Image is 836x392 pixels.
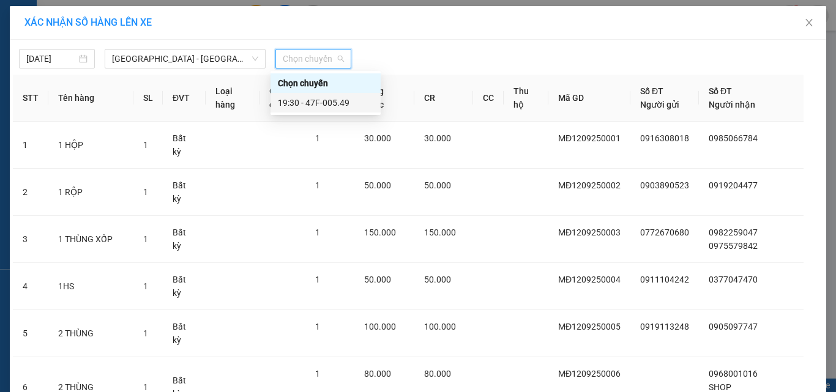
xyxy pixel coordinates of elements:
td: 1 HỘP [48,122,133,169]
span: 1 [143,187,148,197]
span: 0772670680 [640,227,689,237]
div: Chọn chuyến [278,76,373,90]
th: SL [133,75,163,122]
th: Loại hàng [206,75,260,122]
div: Bến xe Miền Đông [10,10,96,40]
td: 4 [13,263,48,310]
td: Bất kỳ [163,122,206,169]
span: MĐ1209250004 [558,275,621,284]
span: CR : [9,65,28,78]
span: 1 [315,180,320,190]
span: 0903890523 [640,180,689,190]
th: Ghi chú [259,75,305,122]
button: Close [792,6,826,40]
span: 0905097747 [709,322,758,331]
span: 1 [315,369,320,379]
th: CR [414,75,473,122]
span: 50.000 [424,275,451,284]
td: Bất kỳ [163,216,206,263]
span: Gửi: [10,12,29,24]
th: Mã GD [548,75,630,122]
span: Số ĐT [640,86,663,96]
span: Chọn chuyến [283,50,344,68]
td: 5 [13,310,48,357]
td: 3 [13,216,48,263]
span: 1 [143,281,148,291]
td: Bất kỳ [163,310,206,357]
span: down [252,55,259,62]
div: Chọn chuyến [271,73,381,93]
span: Người gửi [640,100,679,109]
div: 0941974129 [10,40,96,57]
span: 0968001016 [709,369,758,379]
span: 0377047470 [709,275,758,284]
div: VP Đắk Lắk [105,10,190,40]
div: 0358474425 [105,40,190,57]
th: Tên hàng [48,75,133,122]
td: 2 THÙNG [48,310,133,357]
th: Tổng cước [354,75,414,122]
span: MĐ1209250001 [558,133,621,143]
span: 0916308018 [640,133,689,143]
span: XÁC NHẬN SỐ HÀNG LÊN XE [24,17,152,28]
span: 100.000 [424,322,456,331]
span: 1 [315,133,320,143]
span: 30.000 [424,133,451,143]
td: 2 [13,169,48,216]
span: MĐ1209250003 [558,227,621,237]
span: 1 [315,227,320,237]
td: 1 [13,122,48,169]
span: 150.000 [424,227,456,237]
span: 80.000 [364,369,391,379]
span: MĐ1209250005 [558,322,621,331]
span: 0985066784 [709,133,758,143]
span: 1 [143,140,148,150]
td: Bất kỳ [163,263,206,310]
span: Số ĐT [709,86,732,96]
span: 80.000 [424,369,451,379]
span: 1 [315,322,320,331]
span: 0919204477 [709,180,758,190]
span: 0911104242 [640,275,689,284]
span: 50.000 [364,180,391,190]
span: 50.000 [424,180,451,190]
span: close [804,18,814,28]
span: 0982259047 [709,227,758,237]
span: 150.000 [364,227,396,237]
td: 1 RỘP [48,169,133,216]
span: Người nhận [709,100,755,109]
td: 1 THÙNG XỐP [48,216,133,263]
th: Thu hộ [504,75,548,122]
span: 1 [143,328,148,338]
span: 0919113248 [640,322,689,331]
span: 0975579842 [709,241,758,251]
div: 50.000 [9,64,98,79]
span: 1 [143,382,148,392]
input: 12/09/2025 [26,52,77,65]
span: 30.000 [364,133,391,143]
span: MĐ1209250002 [558,180,621,190]
span: 50.000 [364,275,391,284]
span: MĐ1209250006 [558,369,621,379]
div: 19:30 - 47F-005.49 [278,96,373,109]
td: Bất kỳ [163,169,206,216]
td: 1HS [48,263,133,310]
span: Sài Gòn - Đắk Lắk (BXMĐ mới) [112,50,258,68]
span: 100.000 [364,322,396,331]
div: Tên hàng: 1 THÙNG XỐP ( : 1 ) [10,86,190,117]
span: Nhận: [105,12,134,24]
th: ĐVT [163,75,206,122]
span: 1 [143,234,148,244]
span: 1 [315,275,320,284]
th: STT [13,75,48,122]
th: CC [473,75,504,122]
